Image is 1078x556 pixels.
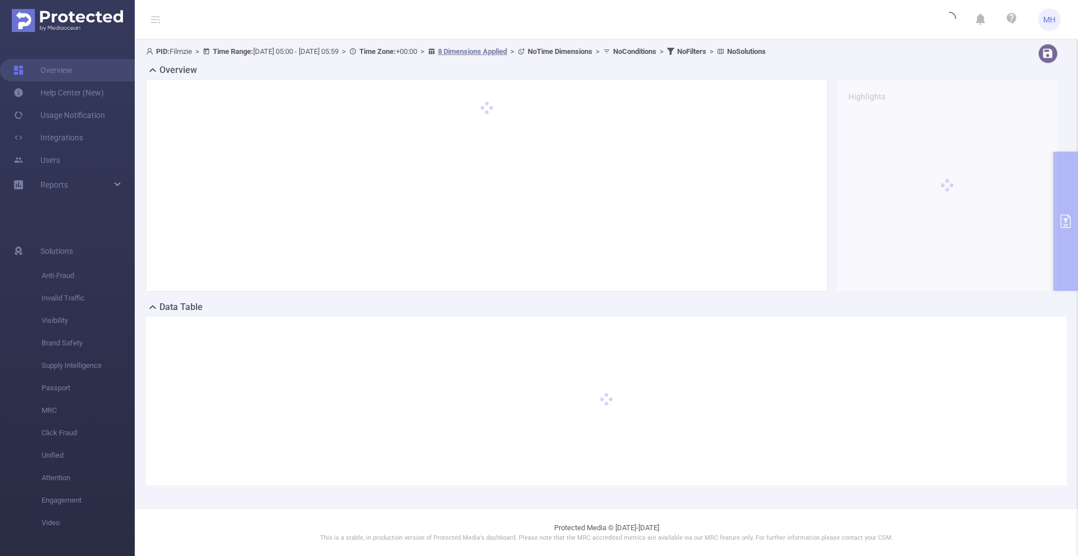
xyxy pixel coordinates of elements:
h2: Data Table [159,300,203,314]
a: Users [13,149,60,171]
span: Anti-Fraud [42,265,135,287]
b: PID: [156,47,170,56]
span: Click Fraud [42,422,135,444]
span: > [417,47,428,56]
b: Time Range: [213,47,253,56]
span: Filmzie [DATE] 05:00 - [DATE] 05:59 +00:00 [146,47,766,56]
span: Solutions [40,240,73,262]
b: Time Zone: [359,47,396,56]
span: Passport [42,377,135,399]
a: Help Center (New) [13,81,104,104]
a: Integrations [13,126,83,149]
u: 8 Dimensions Applied [438,47,507,56]
span: > [656,47,667,56]
span: Invalid Traffic [42,287,135,309]
a: Usage Notification [13,104,105,126]
span: MH [1043,8,1056,31]
a: Overview [13,59,72,81]
span: > [507,47,518,56]
img: Protected Media [12,9,123,32]
span: Video [42,512,135,534]
span: MRC [42,399,135,422]
span: > [592,47,603,56]
b: No Time Dimensions [528,47,592,56]
b: No Filters [677,47,706,56]
span: > [339,47,349,56]
h2: Overview [159,63,197,77]
span: Attention [42,467,135,489]
b: No Solutions [727,47,766,56]
b: No Conditions [613,47,656,56]
span: Visibility [42,309,135,332]
a: Reports [40,174,68,196]
i: icon: user [146,48,156,55]
span: Brand Safety [42,332,135,354]
p: This is a stable, in production version of Protected Media's dashboard. Please note that the MRC ... [163,534,1050,543]
span: Unified [42,444,135,467]
span: > [706,47,717,56]
span: Engagement [42,489,135,512]
span: > [192,47,203,56]
footer: Protected Media © [DATE]-[DATE] [135,508,1078,556]
span: Reports [40,180,68,189]
i: icon: loading [943,12,956,28]
span: Supply Intelligence [42,354,135,377]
